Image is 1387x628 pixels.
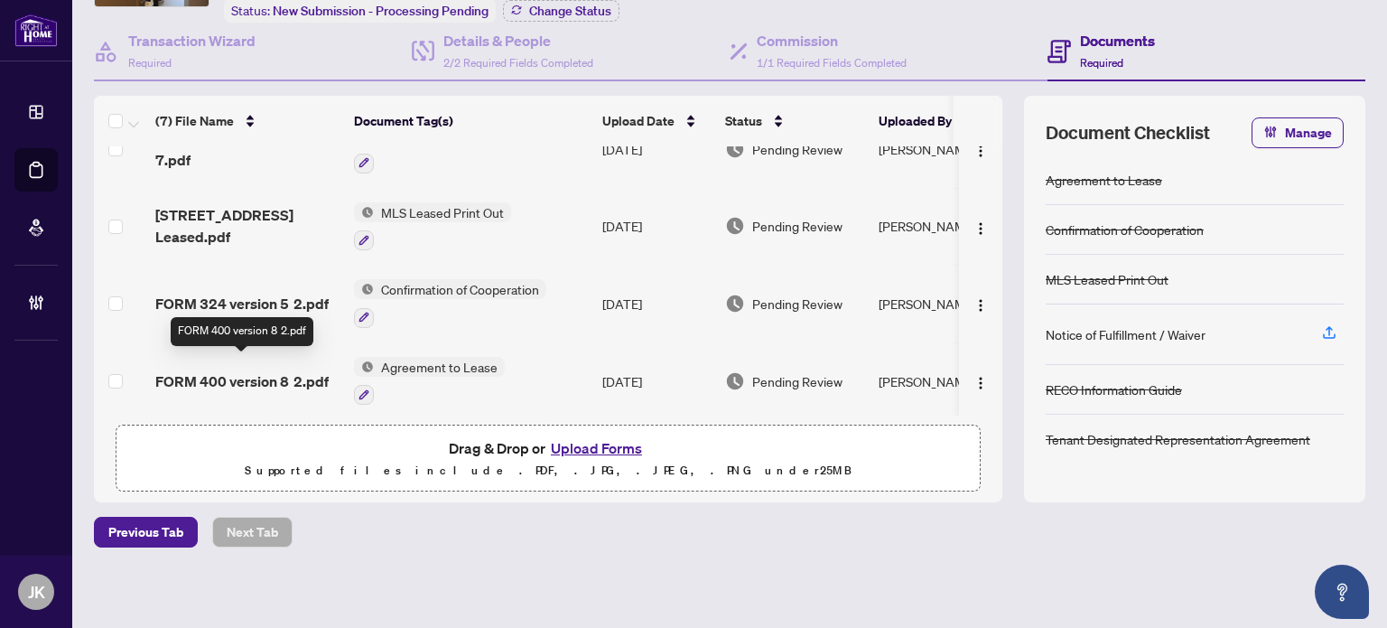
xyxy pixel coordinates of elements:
[725,139,745,159] img: Document Status
[1046,324,1205,344] div: Notice of Fulfillment / Waiver
[595,188,718,266] td: [DATE]
[871,265,1007,342] td: [PERSON_NAME]
[1080,30,1155,52] h4: Documents
[725,294,745,314] img: Document Status
[374,279,546,299] span: Confirmation of Cooperation
[966,289,995,318] button: Logo
[752,216,842,236] span: Pending Review
[725,216,745,236] img: Document Status
[155,111,234,131] span: (7) File Name
[1046,170,1162,190] div: Agreement to Lease
[354,279,546,328] button: Status IconConfirmation of Cooperation
[14,14,58,47] img: logo
[354,202,374,222] img: Status Icon
[155,204,340,248] span: [STREET_ADDRESS] Leased.pdf
[529,5,611,17] span: Change Status
[595,342,718,420] td: [DATE]
[354,202,511,251] button: Status IconMLS Leased Print Out
[602,111,675,131] span: Upload Date
[752,139,842,159] span: Pending Review
[128,30,256,52] h4: Transaction Wizard
[148,96,347,146] th: (7) File Name
[871,188,1007,266] td: [PERSON_NAME]
[1046,429,1310,449] div: Tenant Designated Representation Agreement
[1046,269,1168,289] div: MLS Leased Print Out
[128,56,172,70] span: Required
[725,371,745,391] img: Document Status
[1252,117,1344,148] button: Manage
[752,294,842,314] span: Pending Review
[171,317,313,346] div: FORM 400 version 8 2.pdf
[155,370,329,392] span: FORM 400 version 8 2.pdf
[545,436,647,460] button: Upload Forms
[1285,118,1332,147] span: Manage
[155,127,340,171] span: RECO_Information_Guide 7.pdf
[155,293,329,314] span: FORM 324 version 5 2.pdf
[354,357,374,377] img: Status Icon
[212,517,293,548] button: Next Tab
[273,3,489,19] span: New Submission - Processing Pending
[973,376,988,390] img: Logo
[871,342,1007,420] td: [PERSON_NAME]
[347,96,595,146] th: Document Tag(s)
[94,517,198,548] button: Previous Tab
[354,125,525,173] button: Status IconRECO Information Guide
[116,426,980,492] span: Drag & Drop orUpload FormsSupported files include .PDF, .JPG, .JPEG, .PNG under25MB
[871,110,1007,188] td: [PERSON_NAME]
[752,371,842,391] span: Pending Review
[28,579,45,605] span: JK
[1046,380,1182,399] div: RECO Information Guide
[108,518,183,547] span: Previous Tab
[973,221,988,236] img: Logo
[443,30,593,52] h4: Details & People
[374,357,505,377] span: Agreement to Lease
[443,56,593,70] span: 2/2 Required Fields Completed
[595,110,718,188] td: [DATE]
[973,298,988,313] img: Logo
[871,96,1007,146] th: Uploaded By
[757,56,907,70] span: 1/1 Required Fields Completed
[718,96,871,146] th: Status
[966,211,995,240] button: Logo
[725,111,762,131] span: Status
[374,202,511,222] span: MLS Leased Print Out
[966,367,995,396] button: Logo
[1046,120,1210,145] span: Document Checklist
[973,144,988,158] img: Logo
[127,460,969,482] p: Supported files include .PDF, .JPG, .JPEG, .PNG under 25 MB
[595,265,718,342] td: [DATE]
[354,279,374,299] img: Status Icon
[595,96,718,146] th: Upload Date
[1080,56,1123,70] span: Required
[449,436,647,460] span: Drag & Drop or
[1046,220,1204,239] div: Confirmation of Cooperation
[1315,565,1369,619] button: Open asap
[966,135,995,164] button: Logo
[757,30,907,52] h4: Commission
[354,357,505,406] button: Status IconAgreement to Lease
